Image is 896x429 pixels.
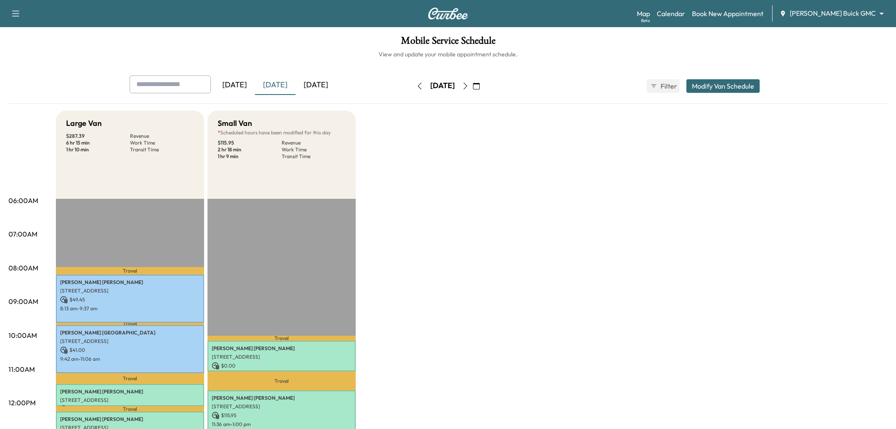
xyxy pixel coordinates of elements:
[60,338,200,345] p: [STREET_ADDRESS]
[212,403,351,410] p: [STREET_ADDRESS]
[60,329,200,336] p: [PERSON_NAME] [GEOGRAPHIC_DATA]
[66,133,130,139] p: $ 287.39
[212,421,351,428] p: 11:36 am - 1:00 pm
[8,296,38,306] p: 09:00AM
[637,8,650,19] a: MapBeta
[8,263,38,273] p: 08:00AM
[8,229,37,239] p: 07:00AM
[60,397,200,404] p: [STREET_ADDRESS]
[212,345,351,352] p: [PERSON_NAME] [PERSON_NAME]
[60,287,200,294] p: [STREET_ADDRESS]
[60,305,200,312] p: 8:13 am - 9:37 am
[790,8,876,18] span: [PERSON_NAME] Buick GMC
[60,279,200,286] p: [PERSON_NAME] [PERSON_NAME]
[60,416,200,423] p: [PERSON_NAME] [PERSON_NAME]
[282,153,346,160] p: Transit Time
[428,8,468,19] img: Curbee Logo
[218,117,252,129] h5: Small Van
[66,146,130,153] p: 1 hr 10 min
[214,75,255,95] div: [DATE]
[8,398,36,408] p: 12:00PM
[647,79,680,93] button: Filter
[66,117,102,129] h5: Large Van
[282,146,346,153] p: Work Time
[218,129,346,136] p: Scheduled hours have been modified for this day
[60,346,200,354] p: $ 41.00
[207,336,356,341] p: Travel
[8,195,38,206] p: 06:00AM
[60,296,200,304] p: $ 49.45
[657,8,685,19] a: Calendar
[255,75,296,95] div: [DATE]
[60,405,200,413] p: $ 30.00
[218,153,282,160] p: 1 hr 9 min
[686,79,760,93] button: Modify Van Schedule
[130,139,194,146] p: Work Time
[692,8,763,19] a: Book New Appointment
[207,371,356,390] p: Travel
[56,406,204,411] p: Travel
[218,146,282,153] p: 2 hr 18 min
[212,412,351,419] p: $ 115.95
[60,388,200,395] p: [PERSON_NAME] [PERSON_NAME]
[212,395,351,401] p: [PERSON_NAME] [PERSON_NAME]
[430,81,455,91] div: [DATE]
[130,146,194,153] p: Transit Time
[56,323,204,326] p: Travel
[212,354,351,360] p: [STREET_ADDRESS]
[56,267,204,274] p: Travel
[661,81,676,91] span: Filter
[8,364,35,374] p: 11:00AM
[60,356,200,362] p: 9:42 am - 11:06 am
[56,373,204,384] p: Travel
[218,139,282,146] p: $ 115.95
[66,139,130,146] p: 6 hr 15 min
[8,50,888,58] h6: View and update your mobile appointment schedule.
[8,330,37,340] p: 10:00AM
[212,362,351,370] p: $ 0.00
[282,139,346,146] p: Revenue
[130,133,194,139] p: Revenue
[8,36,888,50] h1: Mobile Service Schedule
[296,75,336,95] div: [DATE]
[641,17,650,24] div: Beta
